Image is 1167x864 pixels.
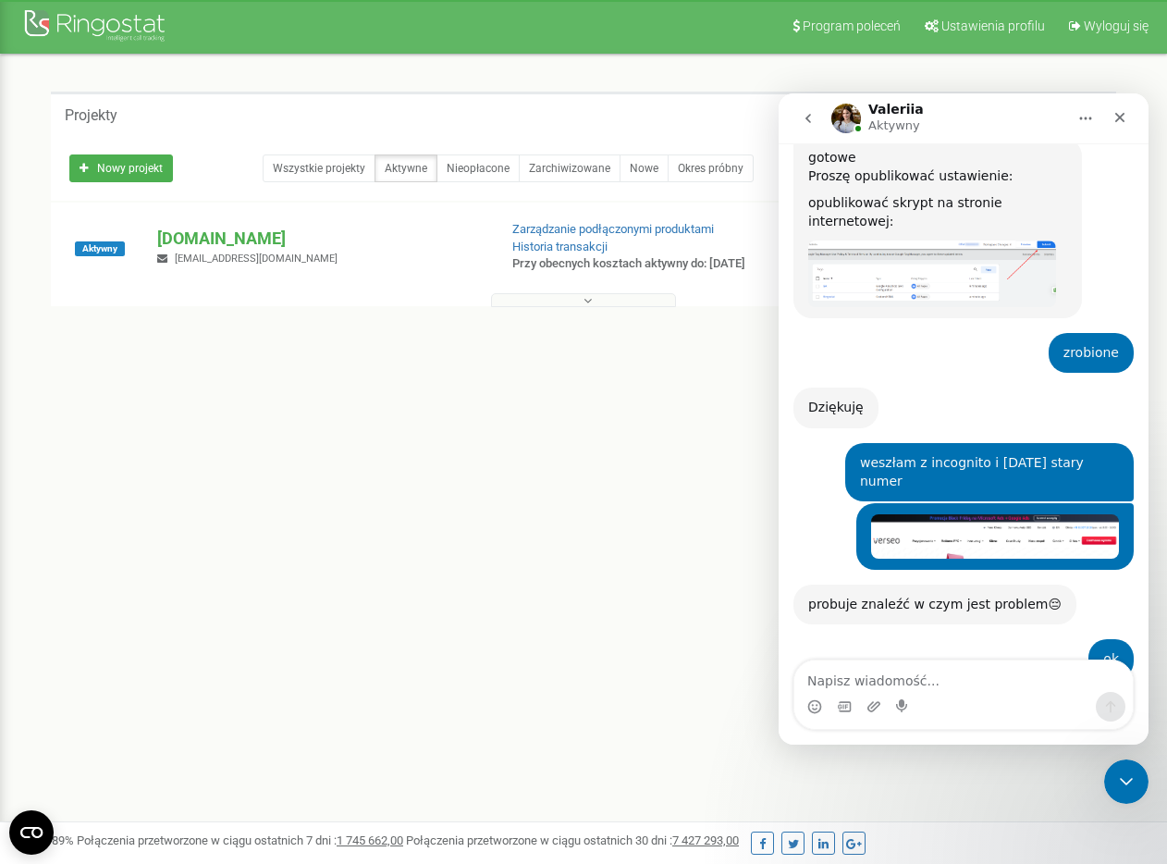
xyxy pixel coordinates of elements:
[512,255,749,273] p: Przy obecnych kosztach aktywny do: [DATE]
[157,227,482,251] p: [DOMAIN_NAME]
[512,240,608,253] a: Historia transakcji
[9,810,54,855] button: Open CMP widget
[519,154,620,182] a: Zarchiwizowane
[779,93,1149,745] iframe: Intercom live chat
[512,222,714,236] a: Zarządzanie podłączonymi produktami
[65,107,117,124] h5: Projekty
[77,833,403,847] span: Połączenia przetworzone w ciągu ostatnich 7 dni :
[941,19,1045,33] span: Ustawienia profilu
[263,154,375,182] a: Wszystkie projekty
[406,833,739,847] span: Połączenia przetworzone w ciągu ostatnich 30 dni :
[337,833,403,847] u: 1 745 662,00
[175,253,338,265] span: [EMAIL_ADDRESS][DOMAIN_NAME]
[803,19,901,33] span: Program poleceń
[668,154,754,182] a: Okres próbny
[1104,759,1149,804] iframe: Intercom live chat
[75,241,125,256] span: Aktywny
[436,154,520,182] a: Nieopłacone
[672,833,739,847] u: 7 427 293,00
[375,154,437,182] a: Aktywne
[620,154,669,182] a: Nowe
[1084,19,1149,33] span: Wyloguj się
[69,154,173,182] a: Nowy projekt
